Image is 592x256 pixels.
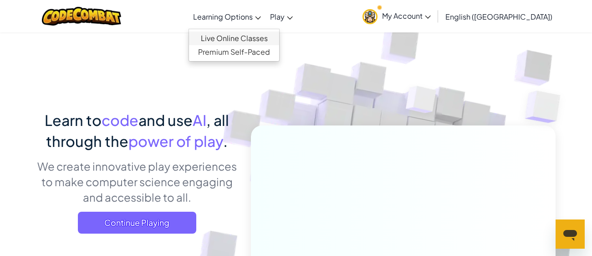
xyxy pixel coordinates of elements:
span: and use [138,111,193,129]
img: Overlap cubes [389,68,454,136]
span: . [223,132,228,150]
span: power of play [128,132,223,150]
a: Premium Self-Paced [189,45,279,59]
span: Play [270,12,285,21]
span: AI [193,111,206,129]
span: My Account [382,11,431,21]
a: Continue Playing [78,212,196,234]
img: avatar [362,9,378,24]
iframe: Button to launch messaging window [556,219,585,249]
a: Learning Options [189,4,265,29]
a: Live Online Classes [189,31,279,45]
span: code [102,111,138,129]
p: We create innovative play experiences to make computer science engaging and accessible to all. [36,158,237,205]
a: Play [265,4,297,29]
span: Learn to [45,111,102,129]
img: CodeCombat logo [42,7,122,26]
a: My Account [358,2,435,31]
img: Overlap cubes [507,68,586,146]
span: English ([GEOGRAPHIC_DATA]) [445,12,552,21]
span: Learning Options [193,12,253,21]
a: English ([GEOGRAPHIC_DATA]) [441,4,557,29]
